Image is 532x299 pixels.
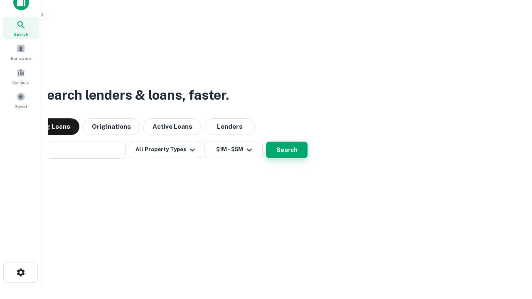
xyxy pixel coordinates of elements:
[12,79,29,86] span: Contacts
[2,17,39,39] a: Search
[129,142,201,158] button: All Property Types
[15,103,27,110] span: Saved
[11,55,31,61] span: Borrowers
[38,85,229,105] h3: Search lenders & loans, faster.
[205,118,255,135] button: Lenders
[2,41,39,63] a: Borrowers
[266,142,308,158] button: Search
[143,118,202,135] button: Active Loans
[204,142,263,158] button: $1M - $5M
[2,89,39,111] a: Saved
[2,65,39,87] a: Contacts
[490,233,532,272] iframe: Chat Widget
[83,118,140,135] button: Originations
[13,31,28,37] span: Search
